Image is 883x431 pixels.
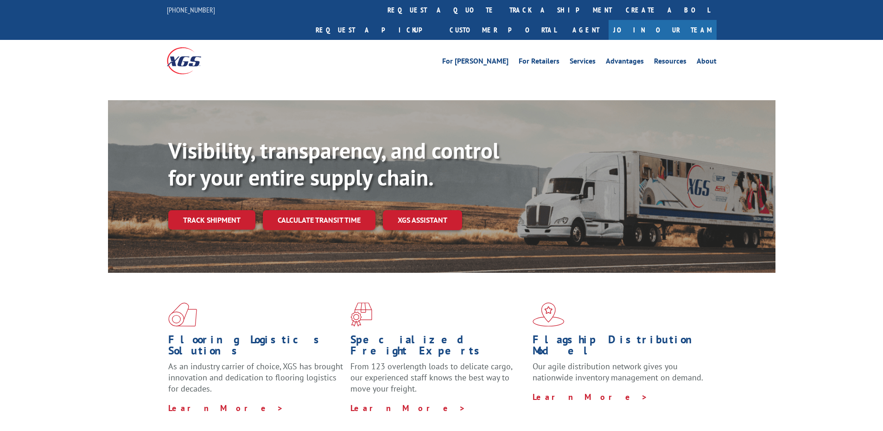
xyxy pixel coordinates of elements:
[350,334,526,361] h1: Specialized Freight Experts
[443,20,563,40] a: Customer Portal
[697,58,717,68] a: About
[519,58,559,68] a: For Retailers
[606,58,644,68] a: Advantages
[350,403,466,413] a: Learn More >
[168,302,197,327] img: xgs-icon-total-supply-chain-intelligence-red
[167,5,215,14] a: [PHONE_NUMBER]
[168,361,343,394] span: As an industry carrier of choice, XGS has brought innovation and dedication to flooring logistics...
[168,210,255,230] a: Track shipment
[383,210,462,230] a: XGS ASSISTANT
[442,58,508,68] a: For [PERSON_NAME]
[570,58,596,68] a: Services
[533,334,708,361] h1: Flagship Distribution Model
[654,58,686,68] a: Resources
[350,361,526,402] p: From 123 overlength loads to delicate cargo, our experienced staff knows the best way to move you...
[263,210,375,230] a: Calculate transit time
[350,302,372,327] img: xgs-icon-focused-on-flooring-red
[309,20,443,40] a: Request a pickup
[533,392,648,402] a: Learn More >
[168,334,343,361] h1: Flooring Logistics Solutions
[168,403,284,413] a: Learn More >
[533,361,703,383] span: Our agile distribution network gives you nationwide inventory management on demand.
[533,302,565,327] img: xgs-icon-flagship-distribution-model-red
[609,20,717,40] a: Join Our Team
[168,136,499,192] b: Visibility, transparency, and control for your entire supply chain.
[563,20,609,40] a: Agent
